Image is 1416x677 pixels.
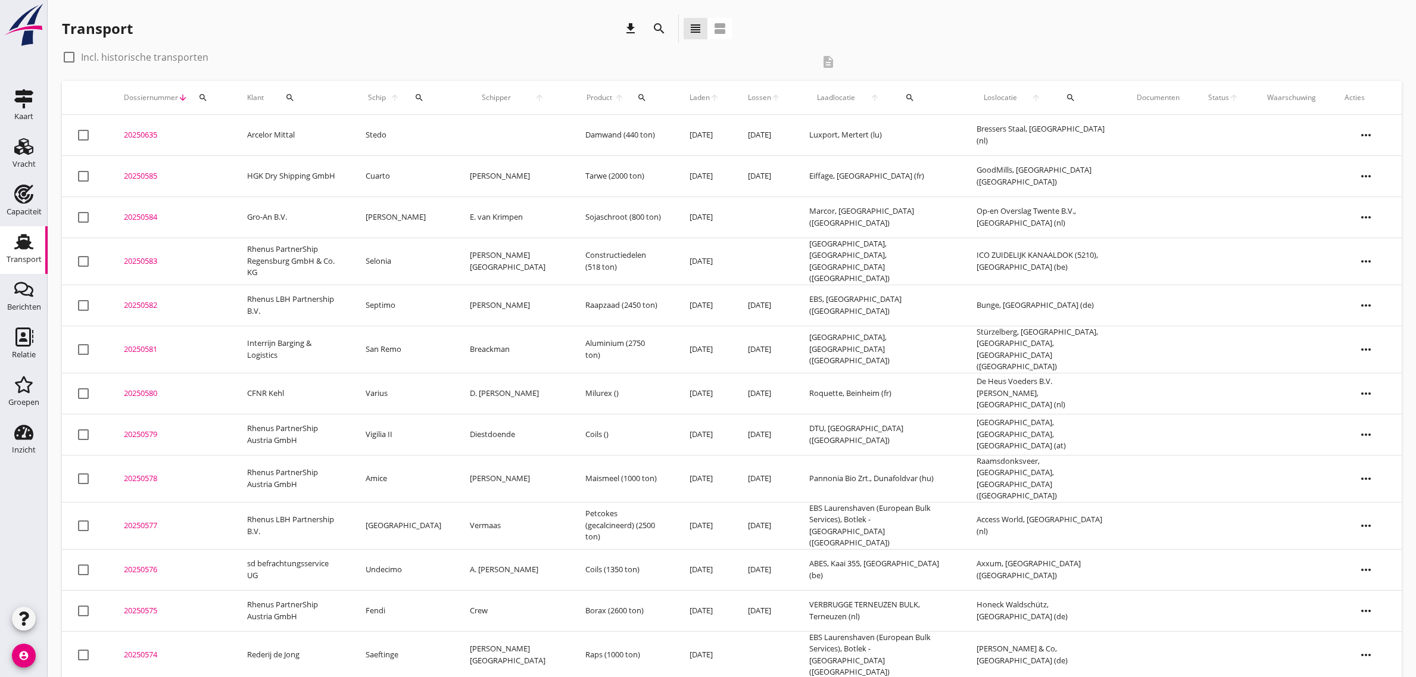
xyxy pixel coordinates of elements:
td: Stedo [351,115,456,156]
td: [DATE] [734,373,795,414]
td: Damwand (440 ton) [571,115,676,156]
td: Tarwe (2000 ton) [571,155,676,196]
i: search [652,21,666,36]
td: Stürzelberg, [GEOGRAPHIC_DATA], [GEOGRAPHIC_DATA], [GEOGRAPHIC_DATA] ([GEOGRAPHIC_DATA]) [962,326,1122,373]
td: Coils (1350 ton) [571,549,676,590]
td: Amice [351,455,456,502]
div: Berichten [7,303,41,311]
div: 20250580 [124,388,219,400]
i: arrow_upward [771,93,781,102]
td: [DATE] [734,455,795,502]
td: Rhenus LBH Partnership B.V. [233,502,351,549]
i: view_headline [688,21,703,36]
td: EBS Laurenshaven (European Bulk Services), Botlek - [GEOGRAPHIC_DATA] ([GEOGRAPHIC_DATA]) [795,502,962,549]
td: [PERSON_NAME] [456,455,571,502]
td: De Heus Voeders B.V. [PERSON_NAME], [GEOGRAPHIC_DATA] (nl) [962,373,1122,414]
td: [DATE] [734,549,795,590]
td: [PERSON_NAME][GEOGRAPHIC_DATA] [456,238,571,285]
td: [DATE] [734,326,795,373]
i: search [285,93,295,102]
span: Schip [366,92,388,103]
td: [DATE] [675,549,734,590]
td: [DATE] [675,502,734,549]
td: Crew [456,590,571,631]
td: Undecimo [351,549,456,590]
td: Raapzaad (2450 ton) [571,285,676,326]
td: [DATE] [675,373,734,414]
span: Lossen [748,92,771,103]
td: Septimo [351,285,456,326]
td: Varius [351,373,456,414]
td: D. [PERSON_NAME] [456,373,571,414]
div: 20250581 [124,344,219,355]
i: search [1066,93,1075,102]
td: Gro-An B.V. [233,196,351,238]
span: Dossiernummer [124,92,178,103]
div: 20250575 [124,605,219,617]
td: A. [PERSON_NAME] [456,549,571,590]
i: arrow_upward [613,93,625,102]
td: Rhenus PartnerShip Austria GmbH [233,455,351,502]
td: E. van Krimpen [456,196,571,238]
td: Petcokes (gecalcineerd) (2500 ton) [571,502,676,549]
i: arrow_upward [1229,93,1239,102]
div: Inzicht [12,446,36,454]
td: [DATE] [675,196,734,238]
td: Bressers Staal, [GEOGRAPHIC_DATA] (nl) [962,115,1122,156]
i: more_horiz [1349,638,1383,672]
td: Aluminium (2750 ton) [571,326,676,373]
i: more_horiz [1349,289,1383,322]
i: more_horiz [1349,462,1383,495]
td: Access World, [GEOGRAPHIC_DATA] (nl) [962,502,1122,549]
td: Pannonia Bio Zrt., Dunafoldvar (hu) [795,455,962,502]
td: Arcelor Mittal [233,115,351,156]
td: Coils () [571,414,676,455]
i: search [637,93,647,102]
td: [PERSON_NAME] [456,285,571,326]
td: Marcor, [GEOGRAPHIC_DATA] ([GEOGRAPHIC_DATA]) [795,196,962,238]
i: arrow_upward [523,93,556,102]
div: 20250582 [124,299,219,311]
i: more_horiz [1349,594,1383,628]
i: more_horiz [1349,201,1383,234]
td: Rhenus PartnerShip Regensburg GmbH & Co. KG [233,238,351,285]
td: [PERSON_NAME] [351,196,456,238]
i: search [414,93,424,102]
td: [DATE] [734,502,795,549]
i: arrow_downward [178,93,188,102]
i: more_horiz [1349,553,1383,586]
td: Vermaas [456,502,571,549]
span: Laden [690,92,710,103]
div: Transport [7,255,42,263]
td: Interrijn Barging & Logistics [233,326,351,373]
i: arrow_upward [862,93,887,102]
span: Product [585,92,613,103]
td: [GEOGRAPHIC_DATA], [GEOGRAPHIC_DATA] ([GEOGRAPHIC_DATA]) [795,326,962,373]
div: 20250583 [124,255,219,267]
div: 20250635 [124,129,219,141]
span: Laadlocatie [809,92,862,103]
td: [DATE] [675,326,734,373]
td: Selonia [351,238,456,285]
i: search [905,93,915,102]
td: Sojaschroot (800 ton) [571,196,676,238]
td: Roquette, Beinheim (fr) [795,373,962,414]
i: search [198,93,208,102]
img: logo-small.a267ee39.svg [2,3,45,47]
td: ABES, Kaai 355, [GEOGRAPHIC_DATA] (be) [795,549,962,590]
td: [DATE] [734,155,795,196]
td: sd befrachtungsservice UG [233,549,351,590]
td: Rhenus PartnerShip Austria GmbH [233,590,351,631]
div: 20250578 [124,473,219,485]
div: Groepen [8,398,39,406]
td: GoodMills, [GEOGRAPHIC_DATA] ([GEOGRAPHIC_DATA]) [962,155,1122,196]
i: more_horiz [1349,160,1383,193]
div: 20250574 [124,649,219,661]
div: Waarschuwing [1267,92,1316,103]
div: 20250579 [124,429,219,441]
td: [DATE] [734,414,795,455]
td: CFNR Kehl [233,373,351,414]
i: more_horiz [1349,509,1383,542]
td: Raamsdonksveer, [GEOGRAPHIC_DATA], [GEOGRAPHIC_DATA] ([GEOGRAPHIC_DATA]) [962,455,1122,502]
td: [DATE] [675,285,734,326]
